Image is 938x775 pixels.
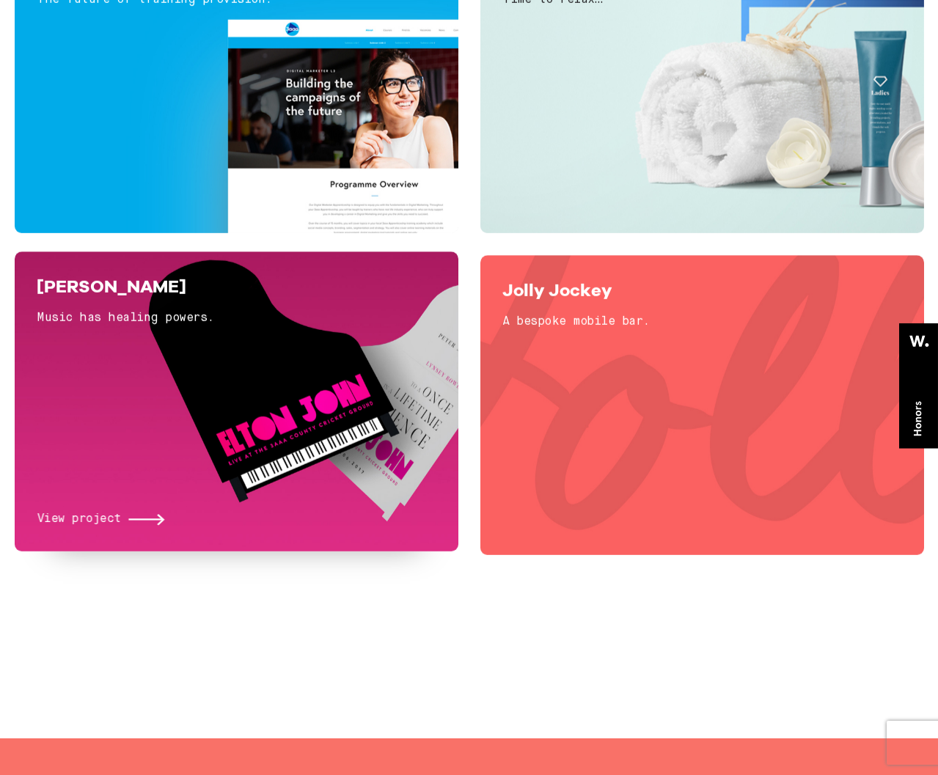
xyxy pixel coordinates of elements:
[502,279,612,301] span: Jolly Jockey
[502,316,650,328] span: A bespoke mobile bar.
[37,511,121,530] span: View project
[37,312,214,324] span: Music has healing powers.
[37,276,186,297] span: [PERSON_NAME]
